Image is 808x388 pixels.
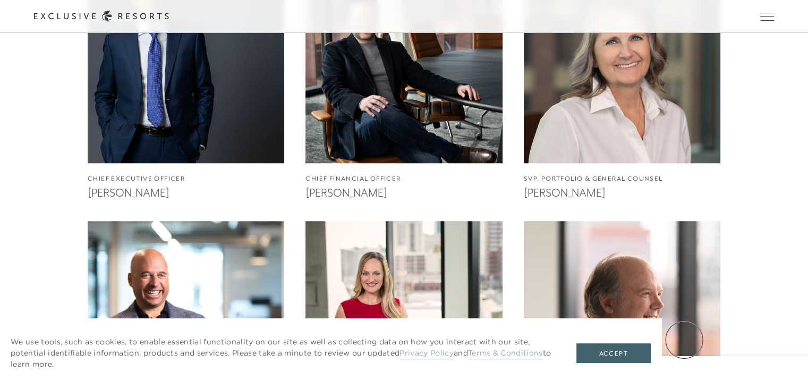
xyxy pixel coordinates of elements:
h4: SVP, Portfolio & General Counsel [524,174,720,184]
button: Open navigation [760,13,774,20]
button: Accept [576,343,651,364]
h3: [PERSON_NAME] [305,184,502,200]
a: Terms & Conditions [468,348,543,359]
h4: Chief Financial Officer [305,174,502,184]
h3: [PERSON_NAME] [524,184,720,200]
h4: Chief Executive Officer [88,174,284,184]
h3: [PERSON_NAME] [88,184,284,200]
a: Privacy Policy [399,348,453,359]
p: We use tools, such as cookies, to enable essential functionality on our site as well as collectin... [11,336,555,370]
